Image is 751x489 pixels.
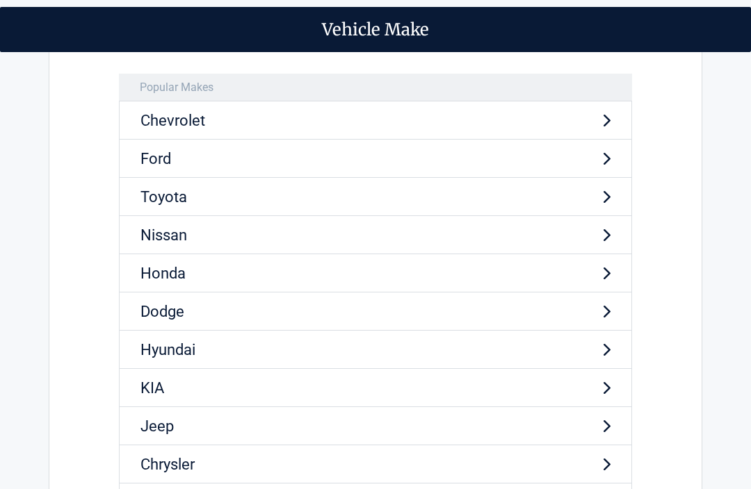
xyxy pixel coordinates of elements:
[119,178,632,216] a: Toyota
[119,101,632,140] a: Chevrolet
[119,74,632,101] h4: Popular Makes
[119,254,632,292] a: Honda
[119,331,632,369] a: Hyundai
[119,292,632,331] a: Dodge
[119,216,632,254] a: Nissan
[119,140,632,178] a: Ford
[119,445,632,483] a: Chrysler
[119,369,632,407] a: KIA
[119,407,632,445] a: Jeep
